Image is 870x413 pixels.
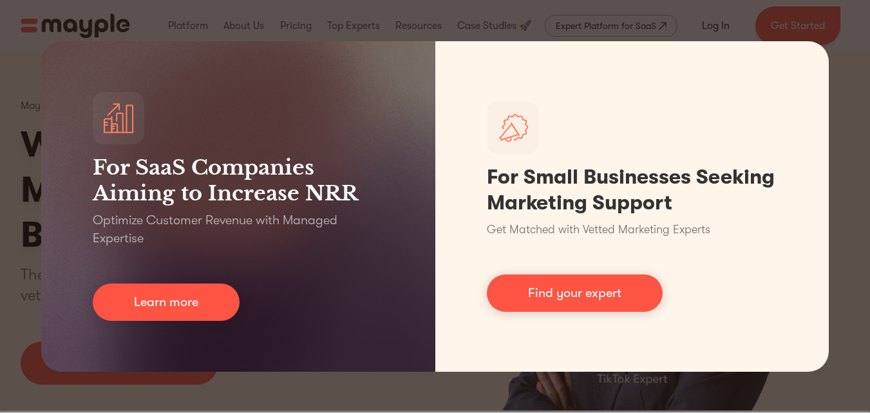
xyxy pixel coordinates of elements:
p: Optimize Customer Revenue with Managed Expertise [93,211,384,247]
p: Get Matched with Vetted Marketing Experts [487,221,710,238]
h3: For SaaS Companies Aiming to Increase NRR [93,155,384,206]
h1: For Small Businesses Seeking Marketing Support [487,164,778,216]
a: Find your expert [487,274,663,312]
a: Learn more [93,283,240,321]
